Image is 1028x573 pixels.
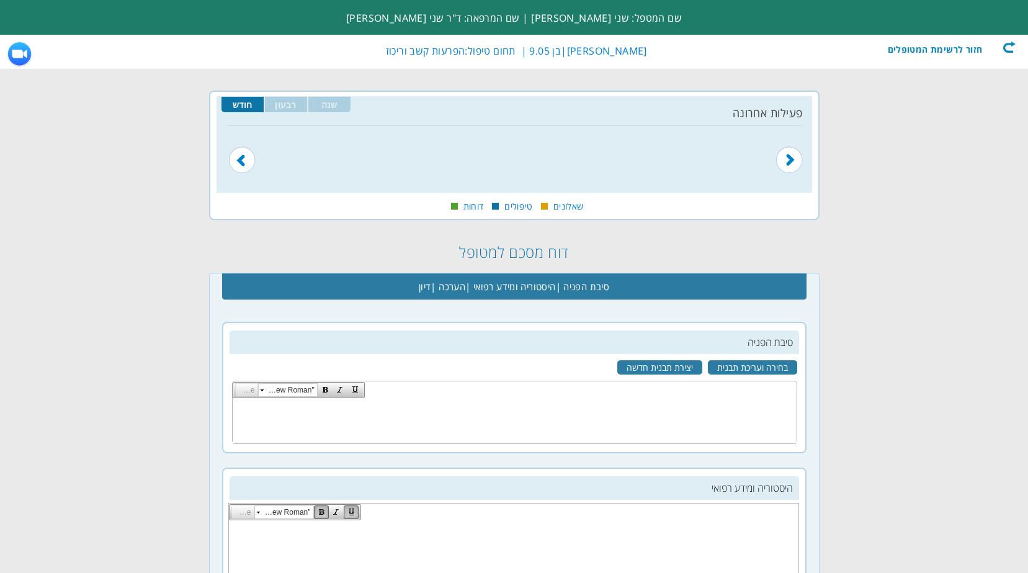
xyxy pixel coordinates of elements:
a: Italic [329,505,344,520]
img: ZoomMeetingIcon.png [6,41,33,68]
span: | תחום טיפול: [383,44,527,58]
img: prev [775,131,803,174]
span: Size [242,384,255,396]
a: Italic [333,383,347,398]
span: טיפולים [504,200,532,212]
a: Underline [347,383,362,398]
a: Size [231,505,254,519]
div: פעילות אחרונה [226,105,803,120]
span: הערכה | [431,274,465,299]
span: דיון [419,274,431,299]
label: בן 9.05 [529,44,561,58]
div: חזור לרשימת המטופלים [873,41,1016,53]
span: שם המטפל: שני [PERSON_NAME] | שם המרפאה: ד"ר שני [PERSON_NAME] [346,11,682,25]
span: שאלונים [553,200,583,212]
h2: דוח מסכם למטופל [209,234,820,270]
span: דוחות [463,200,484,212]
span: Size [238,506,251,518]
span: היסטוריה ומידע רפואי | [465,274,555,299]
span: [PERSON_NAME] [567,44,647,58]
input: רבעון [265,97,307,112]
input: שנה [308,97,351,112]
span: "Times New Roman" [265,384,315,396]
div: | [259,41,647,61]
a: "Times New Roman" [254,505,314,519]
span: "Times New Roman" [261,506,311,518]
label: הפרעות קשב וריכוז [386,44,465,58]
iframe: Rich text editor with ID ctl00_MainContent_ctl03_txt [233,399,797,443]
img: next [228,131,256,174]
a: יצירת תבנית חדשה [617,360,702,375]
h2: סיבת הפניה [230,331,799,354]
a: Bold [318,383,333,398]
a: "Times New Roman" [258,383,318,397]
a: Underline [344,505,359,520]
h2: היסטוריה ומידע רפואי [230,476,799,500]
input: חודש [221,97,264,112]
a: Size [235,383,258,397]
a: בחירה ועריכת תבנית [708,360,797,375]
a: Bold [314,505,329,520]
span: סיבת הפניה | [556,274,610,299]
